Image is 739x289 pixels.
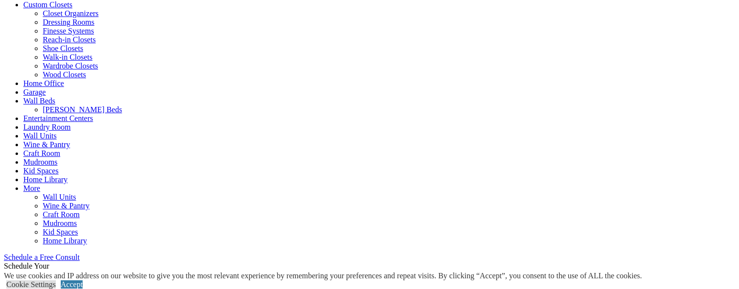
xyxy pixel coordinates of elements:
a: Craft Room [43,210,80,219]
a: Wardrobe Closets [43,62,98,70]
span: Schedule Your [4,262,85,279]
a: Home Library [43,237,87,245]
a: Cookie Settings [6,280,56,289]
a: Wall Beds [23,97,55,105]
a: Wine & Pantry [43,202,89,210]
a: Finesse Systems [43,27,94,35]
a: Walk-in Closets [43,53,92,61]
a: Home Library [23,175,68,184]
a: Schedule a Free Consult (opens a dropdown menu) [4,253,80,261]
a: [PERSON_NAME] Beds [43,105,122,114]
a: Custom Closets [23,0,72,9]
a: Kid Spaces [23,167,58,175]
a: More menu text will display only on big screen [23,184,40,192]
a: Shoe Closets [43,44,83,52]
a: Mudrooms [43,219,77,227]
a: Kid Spaces [43,228,78,236]
a: Wall Units [43,193,76,201]
a: Garage [23,88,46,96]
a: Mudrooms [23,158,57,166]
a: Entertainment Centers [23,114,93,122]
a: Closet Organizers [43,9,99,17]
a: Dressing Rooms [43,18,94,26]
a: Wood Closets [43,70,86,79]
div: We use cookies and IP address on our website to give you the most relevant experience by remember... [4,272,642,280]
a: Reach-in Closets [43,35,96,44]
a: Craft Room [23,149,60,157]
a: Wine & Pantry [23,140,70,149]
a: Home Office [23,79,64,87]
a: Wall Units [23,132,56,140]
em: Free Design Consultation [4,271,85,279]
a: Laundry Room [23,123,70,131]
a: Accept [61,280,83,289]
